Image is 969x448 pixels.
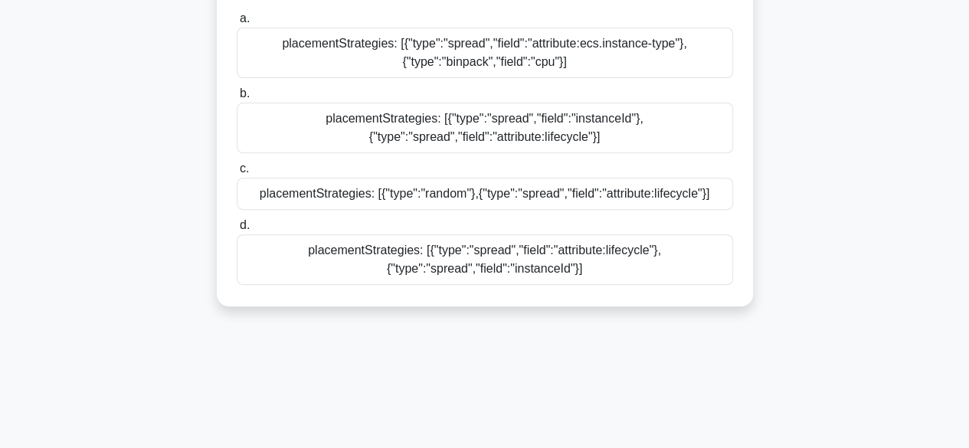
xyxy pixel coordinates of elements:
span: a. [240,11,250,25]
span: d. [240,218,250,231]
div: placementStrategies: [{"type":"spread","field":"attribute:ecs.instance-type"},{"type":"binpack","... [237,28,733,78]
div: placementStrategies: [{"type":"random"},{"type":"spread","field":"attribute:lifecycle"}] [237,178,733,210]
span: c. [240,162,249,175]
span: b. [240,87,250,100]
div: placementStrategies: [{"type":"spread","field":"attribute:lifecycle"},{"type":"spread","field":"i... [237,234,733,285]
div: placementStrategies: [{"type":"spread","field":"instanceId"},{"type":"spread","field":"attribute:... [237,103,733,153]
